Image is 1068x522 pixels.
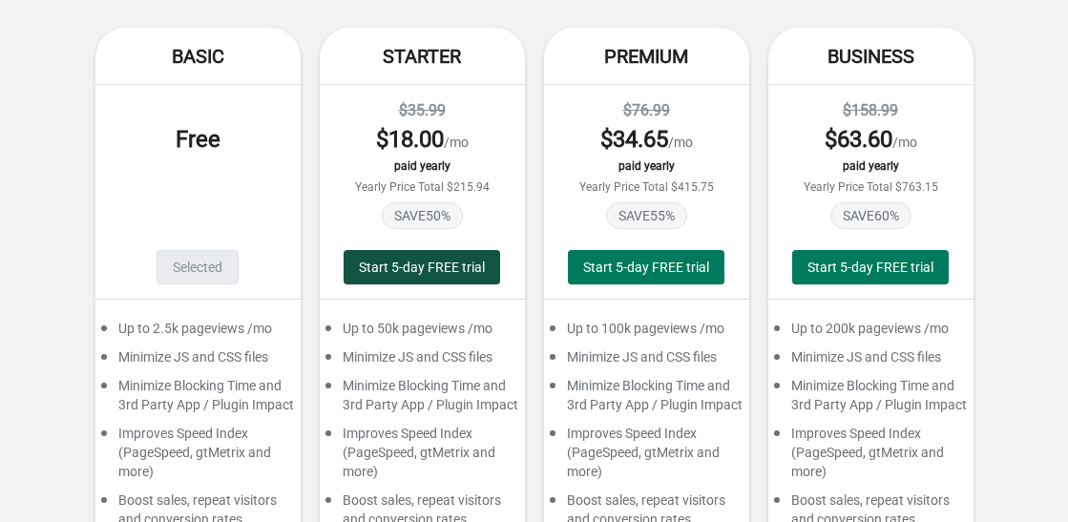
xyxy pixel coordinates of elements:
[787,99,954,122] div: $158.99
[376,126,444,153] span: $ 18.00
[787,180,954,194] div: Yearly Price Total $763.15
[825,126,892,153] span: $ 63.60
[768,376,974,424] div: Minimize Blocking Time and 3rd Party App / Plugin Impact
[95,28,301,85] div: Basic
[606,202,687,229] span: SAVE 55 %
[339,159,506,173] div: paid yearly
[320,28,525,85] div: Starter
[320,319,525,347] div: Up to 50k pageviews /mo
[563,124,730,155] div: /mo
[807,260,933,275] span: Start 5-day FREE trial
[95,319,301,347] div: Up to 2.5k pageviews /mo
[568,250,724,284] button: Start 5-day FREE trial
[95,376,301,424] div: Minimize Blocking Time and 3rd Party App / Plugin Impact
[176,126,220,153] span: Free
[544,319,749,347] div: Up to 100k pageviews /mo
[339,124,506,155] div: /mo
[95,424,301,491] div: Improves Speed Index (PageSpeed, gtMetrix and more)
[563,180,730,194] div: Yearly Price Total $415.75
[320,347,525,376] div: Minimize JS and CSS files
[583,260,709,275] span: Start 5-day FREE trial
[339,180,506,194] div: Yearly Price Total $215.94
[830,202,911,229] span: SAVE 60 %
[339,99,506,122] div: $35.99
[320,376,525,424] div: Minimize Blocking Time and 3rd Party App / Plugin Impact
[768,319,974,347] div: Up to 200k pageviews /mo
[563,159,730,173] div: paid yearly
[787,124,954,155] div: /mo
[95,347,301,376] div: Minimize JS and CSS files
[544,28,749,85] div: Premium
[787,159,954,173] div: paid yearly
[768,347,974,376] div: Minimize JS and CSS files
[544,376,749,424] div: Minimize Blocking Time and 3rd Party App / Plugin Impact
[382,202,463,229] span: SAVE 50 %
[792,250,949,284] button: Start 5-day FREE trial
[344,250,500,284] button: Start 5-day FREE trial
[563,99,730,122] div: $76.99
[768,28,974,85] div: Business
[320,424,525,491] div: Improves Speed Index (PageSpeed, gtMetrix and more)
[600,126,668,153] span: $ 34.65
[544,347,749,376] div: Minimize JS and CSS files
[544,424,749,491] div: Improves Speed Index (PageSpeed, gtMetrix and more)
[768,424,974,491] div: Improves Speed Index (PageSpeed, gtMetrix and more)
[359,260,485,275] span: Start 5-day FREE trial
